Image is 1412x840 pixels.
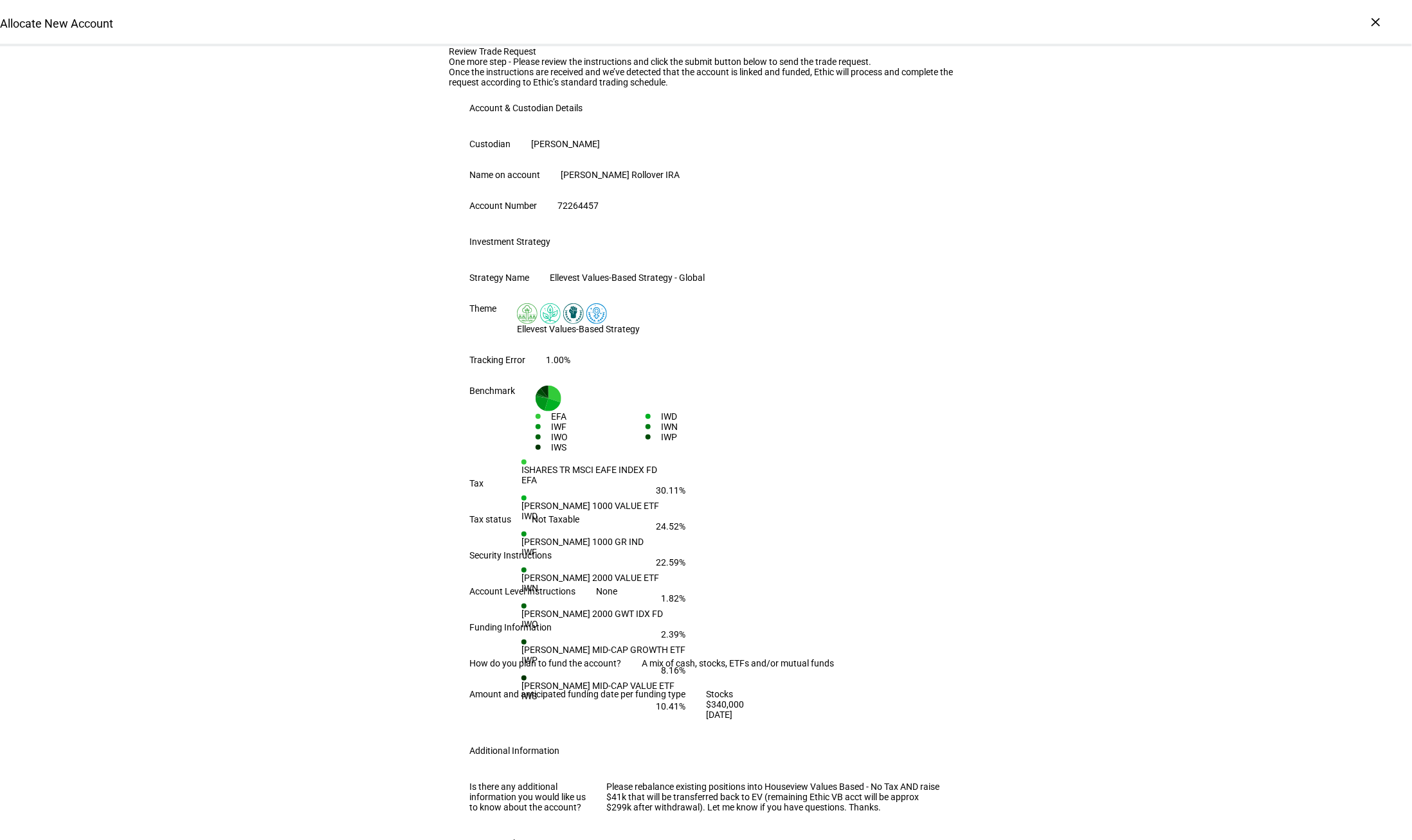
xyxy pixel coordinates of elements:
[449,57,963,67] div: One more step - Please review the instructions and click the submit button below to send the trad...
[469,586,575,596] div: Account Level Instructions
[521,665,685,675] div: 8.16%
[521,619,685,629] div: IWO
[661,422,756,432] div: IWN
[661,432,756,442] div: IWP
[521,609,685,619] div: [PERSON_NAME] 2000 GWT IDX FD
[521,583,685,593] div: IWN
[521,645,685,655] div: [PERSON_NAME] MID-CAP GROWTH ETF
[469,689,685,699] div: Amount and anticipated funding date per funding type
[517,303,538,324] img: deforestation.colored.svg
[563,303,584,324] img: racialJustice.colored.svg
[706,710,718,720] div: [DATE]
[521,501,685,511] div: [PERSON_NAME] 1000 VALUE ETF
[469,514,511,524] div: Tax status
[469,355,525,365] div: Tracking Error
[561,170,680,180] div: [PERSON_NAME] Rollover IRA
[546,355,570,365] div: 1.00%
[550,273,705,283] div: Ellevest Values-Based Strategy - Global
[469,237,550,247] div: Investment Strategy
[521,593,685,603] div: 1.82%
[469,201,537,211] div: Account Number
[469,746,559,756] div: Additional Information
[706,689,718,699] div: Stocks
[521,691,685,701] div: IWS
[642,658,834,668] div: A mix of cash, stocks, ETFs and/or mutual funds
[521,465,685,475] div: ISHARES TR MSCI EAFE INDEX FD
[521,681,685,691] div: [PERSON_NAME] MID-CAP VALUE ETF
[449,67,963,87] div: Once the instructions are received and we’ve detected that the account is linked and funded, Ethi...
[469,170,540,180] div: Name on account
[469,303,496,314] div: Theme
[551,411,646,422] div: EFA
[551,422,646,432] div: IWF
[521,573,685,583] div: [PERSON_NAME] 2000 VALUE ETF
[540,303,561,324] img: climateChange.colored.svg
[557,201,599,211] div: 72264457
[586,303,607,324] img: womensRights.colored.svg
[469,139,511,149] div: Custodian
[531,139,600,149] div: [PERSON_NAME]
[521,537,685,547] div: [PERSON_NAME] 1000 GR IND
[521,475,685,485] div: EFA
[449,46,963,57] div: Review Trade Request
[521,557,685,567] div: 22.59%
[521,547,685,557] div: IWF
[706,699,718,710] div: $340,000
[469,103,583,113] div: Account & Custodian Details
[521,521,685,532] div: 24.52%
[551,432,646,442] div: IWO
[1366,12,1386,32] div: ×
[469,386,515,396] div: Benchmark
[469,658,621,668] div: How do you plan to fund the account?
[521,485,685,496] div: 30.11%
[517,324,640,334] div: Ellevest Values-Based Strategy
[469,622,552,632] div: Funding Information
[521,701,685,711] div: 10.41%
[469,273,529,283] div: Strategy Name
[521,655,685,665] div: IWP
[469,550,552,560] div: Security Instructions
[469,478,484,488] div: Tax
[661,411,756,422] div: IWD
[521,629,685,639] div: 2.39%
[521,511,685,521] div: IWD
[606,782,943,812] div: Please rebalance existing positions into Houseview Values Based - No Tax AND raise $41k that will...
[469,782,586,812] div: Is there any additional information you would like us to know about the account?
[551,442,646,452] div: IWS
